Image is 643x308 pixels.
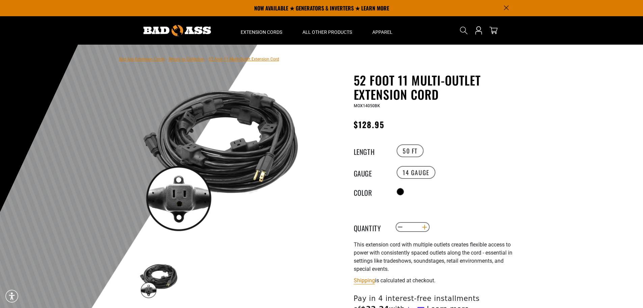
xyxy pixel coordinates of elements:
[119,55,279,63] nav: breadcrumbs
[354,277,375,284] a: Shipping
[354,223,387,232] label: Quantity
[354,276,519,285] div: is calculated at checkout.
[166,57,167,62] span: ›
[354,146,387,155] legend: Length
[354,241,512,272] span: This extension cord with multiple outlets creates flexible access to power with consistently spac...
[169,57,205,62] a: Return to Collection
[458,25,469,36] summary: Search
[231,16,292,45] summary: Extension Cords
[209,57,279,62] span: 52 Foot 11 Multi-Outlet Extension Cord
[292,16,362,45] summary: All Other Products
[354,103,380,108] span: MOX14050BK
[372,29,393,35] span: Apparel
[354,168,387,177] legend: Gauge
[362,16,403,45] summary: Apparel
[119,57,165,62] a: Bad Ass Extension Cords
[354,73,519,101] h1: 52 Foot 11 Multi-Outlet Extension Cord
[397,144,424,157] label: 50 FT
[206,57,207,62] span: ›
[354,118,385,131] span: $128.95
[397,166,435,179] label: 14 Gauge
[302,29,352,35] span: All Other Products
[139,260,178,300] img: black
[241,29,282,35] span: Extension Cords
[139,74,302,237] img: black
[354,187,387,196] legend: Color
[143,25,211,36] img: Bad Ass Extension Cords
